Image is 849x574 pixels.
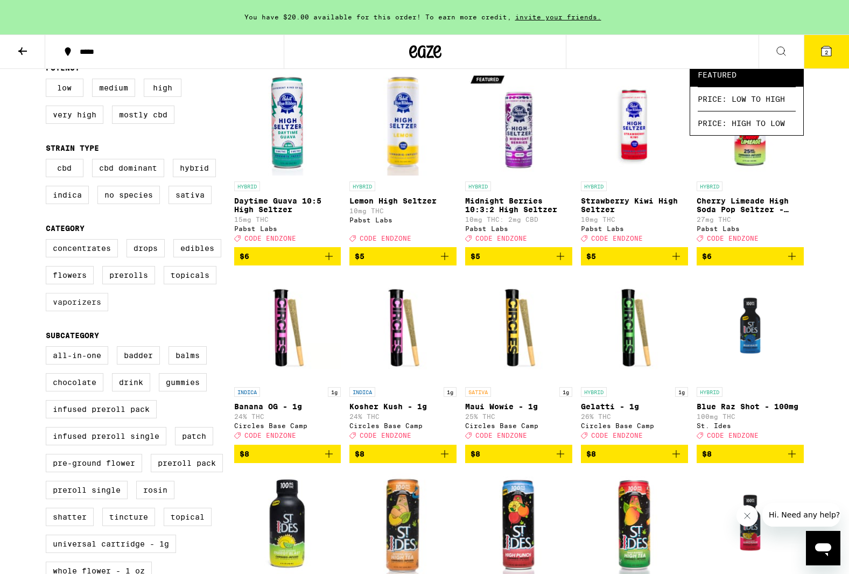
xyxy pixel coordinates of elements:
label: Infused Preroll Pack [46,400,157,418]
iframe: Close message [736,505,758,527]
label: Tincture [102,508,155,526]
a: Open page for Midnight Berries 10:3:2 High Seltzer from Pabst Labs [465,68,572,247]
span: $5 [471,252,480,261]
label: Hybrid [173,159,216,177]
legend: Subcategory [46,331,99,340]
label: Badder [117,346,160,365]
iframe: Button to launch messaging window [806,531,840,565]
span: CODE ENDZONE [707,432,759,439]
p: Maui Wowie - 1g [465,402,572,411]
p: HYBRID [697,181,722,191]
button: Add to bag [465,445,572,463]
label: Medium [92,79,135,97]
p: 25% THC [465,413,572,420]
p: Banana OG - 1g [234,402,341,411]
label: Drink [112,373,150,391]
label: Infused Preroll Single [46,427,166,445]
span: $8 [471,450,480,458]
span: CODE ENDZONE [360,432,411,439]
label: CBD [46,159,83,177]
span: CODE ENDZONE [475,432,527,439]
a: Open page for Daytime Guava 10:5 High Seltzer from Pabst Labs [234,68,341,247]
label: Patch [175,427,213,445]
label: Shatter [46,508,94,526]
a: Open page for Lemon High Seltzer from Pabst Labs [349,68,457,247]
p: 24% THC [349,413,457,420]
label: Preroll Single [46,481,128,499]
label: No Species [97,186,160,204]
span: CODE ENDZONE [244,235,296,242]
span: $8 [355,450,364,458]
label: Universal Cartridge - 1g [46,535,176,553]
label: High [144,79,181,97]
span: $8 [240,450,249,458]
span: CODE ENDZONE [360,235,411,242]
span: CODE ENDZONE [591,432,643,439]
span: invite your friends. [511,13,605,20]
p: 27mg THC [697,216,804,223]
div: Pabst Labs [349,216,457,223]
img: Pabst Labs - Strawberry Kiwi High Seltzer [581,68,688,176]
a: Open page for Strawberry Kiwi High Seltzer from Pabst Labs [581,68,688,247]
button: Add to bag [234,247,341,265]
label: Topicals [164,266,216,284]
p: Daytime Guava 10:5 High Seltzer [234,197,341,214]
div: Circles Base Camp [349,422,457,429]
p: 26% THC [581,413,688,420]
img: Circles Base Camp - Banana OG - 1g [234,274,341,382]
p: 10mg THC [349,207,457,214]
a: Open page for Banana OG - 1g from Circles Base Camp [234,274,341,444]
a: Open page for Cherry Limeade High Soda Pop Seltzer - 25mg from Pabst Labs [697,68,804,247]
p: Strawberry Kiwi High Seltzer [581,197,688,214]
label: Very High [46,106,103,124]
label: Edibles [173,239,221,257]
p: HYBRID [581,181,607,191]
label: Chocolate [46,373,103,391]
p: 15mg THC [234,216,341,223]
label: Concentrates [46,239,118,257]
p: Gelatti - 1g [581,402,688,411]
iframe: Message from company [762,503,840,527]
p: 1g [675,387,688,397]
label: CBD Dominant [92,159,164,177]
span: CODE ENDZONE [707,235,759,242]
p: HYBRID [234,181,260,191]
div: St. Ides [697,422,804,429]
label: Mostly CBD [112,106,174,124]
div: Pabst Labs [465,225,572,232]
img: Pabst Labs - Midnight Berries 10:3:2 High Seltzer [465,68,572,176]
legend: Strain Type [46,144,99,152]
p: HYBRID [581,387,607,397]
p: 100mg THC [697,413,804,420]
p: Lemon High Seltzer [349,197,457,205]
label: Preroll Pack [151,454,223,472]
label: Flowers [46,266,94,284]
p: HYBRID [697,387,722,397]
p: Midnight Berries 10:3:2 High Seltzer [465,197,572,214]
div: Circles Base Camp [465,422,572,429]
span: CODE ENDZONE [475,235,527,242]
button: 2 [804,35,849,68]
p: 10mg THC [581,216,688,223]
p: 10mg THC: 2mg CBD [465,216,572,223]
img: Pabst Labs - Lemon High Seltzer [349,68,457,176]
div: Circles Base Camp [234,422,341,429]
label: Prerolls [102,266,155,284]
span: $6 [702,252,712,261]
img: St. Ides - Blue Raz Shot - 100mg [697,274,804,382]
button: Add to bag [349,247,457,265]
label: Pre-ground Flower [46,454,142,472]
a: Open page for Kosher Kush - 1g from Circles Base Camp [349,274,457,444]
label: Rosin [136,481,174,499]
p: HYBRID [349,181,375,191]
p: INDICA [349,387,375,397]
span: 2 [825,49,828,55]
img: Circles Base Camp - Maui Wowie - 1g [465,274,572,382]
span: CODE ENDZONE [244,432,296,439]
p: SATIVA [465,387,491,397]
p: HYBRID [465,181,491,191]
img: Pabst Labs - Daytime Guava 10:5 High Seltzer [234,68,341,176]
span: CODE ENDZONE [591,235,643,242]
div: Pabst Labs [234,225,341,232]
